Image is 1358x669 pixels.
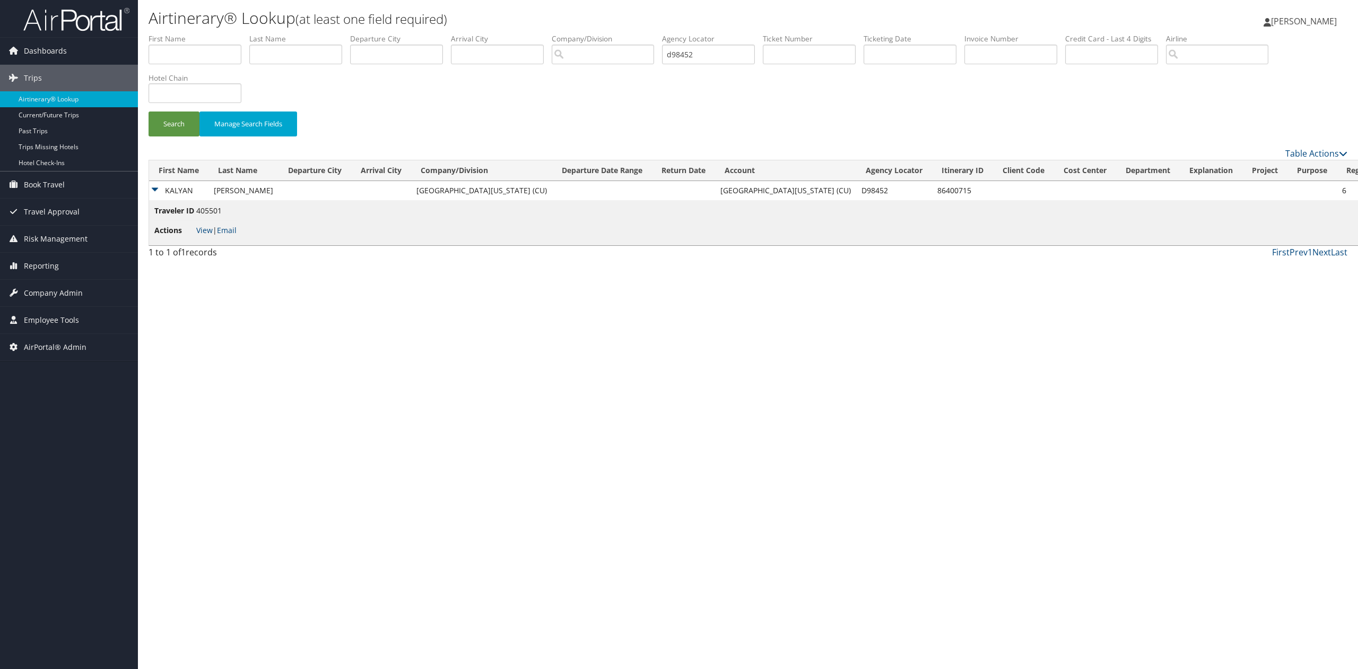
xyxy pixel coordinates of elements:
[196,225,237,235] span: |
[856,160,932,181] th: Agency Locator: activate to sort column ascending
[149,73,249,83] label: Hotel Chain
[1308,246,1312,258] a: 1
[1264,5,1347,37] a: [PERSON_NAME]
[932,181,993,200] td: 86400715
[181,246,186,258] span: 1
[1242,160,1287,181] th: Project: activate to sort column ascending
[24,171,65,198] span: Book Travel
[1065,33,1166,44] label: Credit Card - Last 4 Digits
[350,33,451,44] label: Departure City
[1285,148,1347,159] a: Table Actions
[199,111,297,136] button: Manage Search Fields
[149,111,199,136] button: Search
[864,33,964,44] label: Ticketing Date
[217,225,237,235] a: Email
[652,160,715,181] th: Return Date: activate to sort column ascending
[1312,246,1331,258] a: Next
[1116,160,1180,181] th: Department: activate to sort column ascending
[1331,246,1347,258] a: Last
[411,181,552,200] td: [GEOGRAPHIC_DATA][US_STATE] (CU)
[1054,160,1116,181] th: Cost Center: activate to sort column ascending
[249,33,350,44] label: Last Name
[856,181,932,200] td: D98452
[1272,246,1290,258] a: First
[24,307,79,333] span: Employee Tools
[552,33,662,44] label: Company/Division
[715,181,856,200] td: [GEOGRAPHIC_DATA][US_STATE] (CU)
[1180,160,1242,181] th: Explanation: activate to sort column ascending
[1271,15,1337,27] span: [PERSON_NAME]
[351,160,411,181] th: Arrival City: activate to sort column ascending
[662,33,763,44] label: Agency Locator
[552,160,652,181] th: Departure Date Range: activate to sort column descending
[149,160,208,181] th: First Name: activate to sort column ascending
[715,160,856,181] th: Account: activate to sort column ascending
[24,65,42,91] span: Trips
[149,246,437,264] div: 1 to 1 of records
[149,7,948,29] h1: Airtinerary® Lookup
[964,33,1065,44] label: Invoice Number
[763,33,864,44] label: Ticket Number
[932,160,993,181] th: Itinerary ID: activate to sort column ascending
[451,33,552,44] label: Arrival City
[295,10,447,28] small: (at least one field required)
[154,205,194,217] span: Traveler ID
[1166,33,1276,44] label: Airline
[993,160,1054,181] th: Client Code: activate to sort column ascending
[149,33,249,44] label: First Name
[1290,246,1308,258] a: Prev
[149,181,208,200] td: KALYAN
[23,7,129,32] img: airportal-logo.png
[24,253,59,279] span: Reporting
[154,225,194,236] span: Actions
[24,334,86,361] span: AirPortal® Admin
[278,160,351,181] th: Departure City: activate to sort column ascending
[24,226,88,252] span: Risk Management
[196,225,213,235] a: View
[208,181,278,200] td: [PERSON_NAME]
[208,160,278,181] th: Last Name: activate to sort column ascending
[24,280,83,306] span: Company Admin
[411,160,552,181] th: Company/Division
[196,205,222,216] span: 405501
[1287,160,1337,181] th: Purpose: activate to sort column ascending
[24,199,80,225] span: Travel Approval
[24,38,67,64] span: Dashboards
